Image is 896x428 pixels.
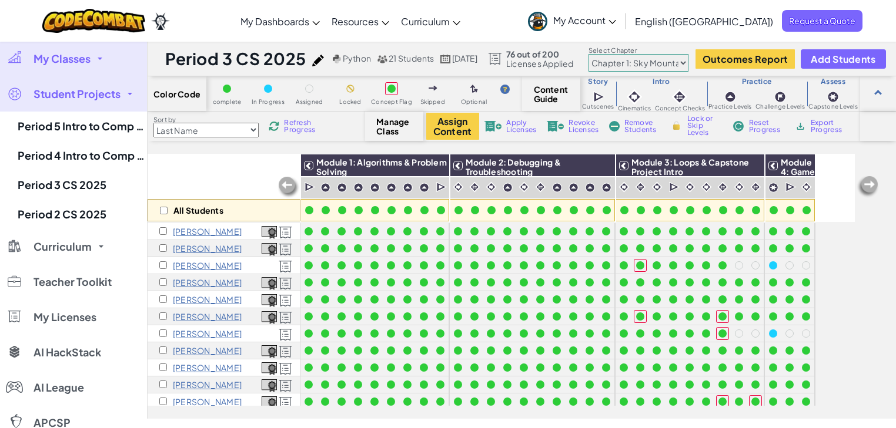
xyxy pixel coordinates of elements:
[811,54,875,64] span: Add Students
[750,181,761,193] img: IconInteractive.svg
[353,183,363,193] img: IconPracticeLevel.svg
[426,113,479,140] button: Assign Content
[235,5,326,37] a: My Dashboards
[734,181,745,193] img: IconCinematic.svg
[173,261,242,270] p: Jacob Hernandez
[522,2,622,39] a: My Account
[262,396,277,409] img: certificate-icon.png
[262,243,277,256] img: certificate-icon.png
[701,181,712,193] img: IconCinematic.svg
[262,343,277,357] a: View Course Completion Certificate
[173,329,242,338] p: Ashley Lopez
[696,49,795,69] a: Outcomes Report
[389,53,434,63] span: 21 Students
[262,275,277,289] a: View Course Completion Certificate
[684,181,696,193] img: IconCinematic.svg
[173,363,242,372] p: Kamila Martinez
[500,85,510,94] img: IconHint.svg
[153,115,259,124] label: Sort by
[655,105,705,112] span: Concept Checks
[252,99,285,105] span: In Progress
[337,183,347,193] img: IconPracticeLevel.svg
[635,181,646,193] img: IconInteractive.svg
[669,181,680,193] img: IconCutscene.svg
[469,181,480,193] img: IconInteractive.svg
[585,183,595,193] img: IconPracticeLevel.svg
[452,53,477,63] span: [DATE]
[580,77,616,86] h3: Story
[801,49,885,69] button: Add Students
[429,86,437,90] img: IconSkippedLevel.svg
[687,115,722,136] span: Lock or Skip Levels
[436,181,447,193] img: IconCutscene.svg
[279,311,292,324] img: Licensed
[733,121,744,132] img: IconReset.svg
[582,103,614,110] span: Cutscenes
[569,119,599,133] span: Revoke Licenses
[339,99,361,105] span: Locked
[774,91,786,103] img: IconChallengeLevel.svg
[616,77,707,86] h3: Intro
[213,99,242,105] span: complete
[506,119,536,133] span: Apply Licenses
[370,183,380,193] img: IconPracticeLevel.svg
[671,89,688,105] img: IconInteractive.svg
[624,119,660,133] span: Remove Students
[305,181,316,193] img: IconCutscene.svg
[333,55,342,63] img: python.png
[279,277,292,290] img: Licensed
[262,311,277,324] img: certificate-icon.png
[795,121,806,132] img: IconArchive.svg
[316,157,447,177] span: Module 1: Algorithms & Problem Solving
[269,121,279,132] img: IconReload.svg
[635,15,773,28] span: English ([GEOGRAPHIC_DATA])
[151,12,170,30] img: Ozaria
[749,119,784,133] span: Reset Progress
[371,99,412,105] span: Concept Flag
[34,241,92,252] span: Curriculum
[343,53,371,63] span: Python
[42,9,145,33] img: CodeCombat logo
[629,5,779,37] a: English ([GEOGRAPHIC_DATA])
[153,89,200,99] span: Color Code
[519,181,530,193] img: IconCinematic.svg
[785,181,797,193] img: IconCutscene.svg
[262,345,277,358] img: certificate-icon.png
[34,89,121,99] span: Student Projects
[403,183,413,193] img: IconPracticeLevel.svg
[173,346,242,355] p: Jonah Martinez
[262,362,277,375] img: certificate-icon.png
[279,226,292,239] img: Licensed
[420,99,445,105] span: Skipped
[503,183,513,193] img: IconPracticeLevel.svg
[528,12,547,31] img: avatar
[279,362,292,375] img: Licensed
[626,89,643,105] img: IconCinematic.svg
[807,77,860,86] h3: Assess
[717,181,728,193] img: IconInteractive.svg
[262,360,277,374] a: View Course Completion Certificate
[401,15,450,28] span: Curriculum
[279,345,292,358] img: Licensed
[534,85,569,103] span: Content Guide
[811,119,847,133] span: Export Progress
[240,15,309,28] span: My Dashboards
[262,294,277,307] img: certificate-icon.png
[386,183,396,193] img: IconPracticeLevel.svg
[553,14,616,26] span: My Account
[782,10,862,32] a: Request a Quote
[312,55,324,66] img: iconPencil.svg
[593,90,606,103] img: IconCutscene.svg
[262,241,277,255] a: View Course Completion Certificate
[708,103,751,110] span: Practice Levels
[34,53,91,64] span: My Classes
[486,181,497,193] img: IconCinematic.svg
[332,15,379,28] span: Resources
[440,55,451,63] img: calendar.svg
[506,49,574,59] span: 76 out of 200
[466,157,561,177] span: Module 2: Debugging & Troubleshooting
[173,205,223,215] p: All Students
[173,380,242,389] p: Yajvin Meenavalli
[609,121,620,132] img: IconRemoveStudents.svg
